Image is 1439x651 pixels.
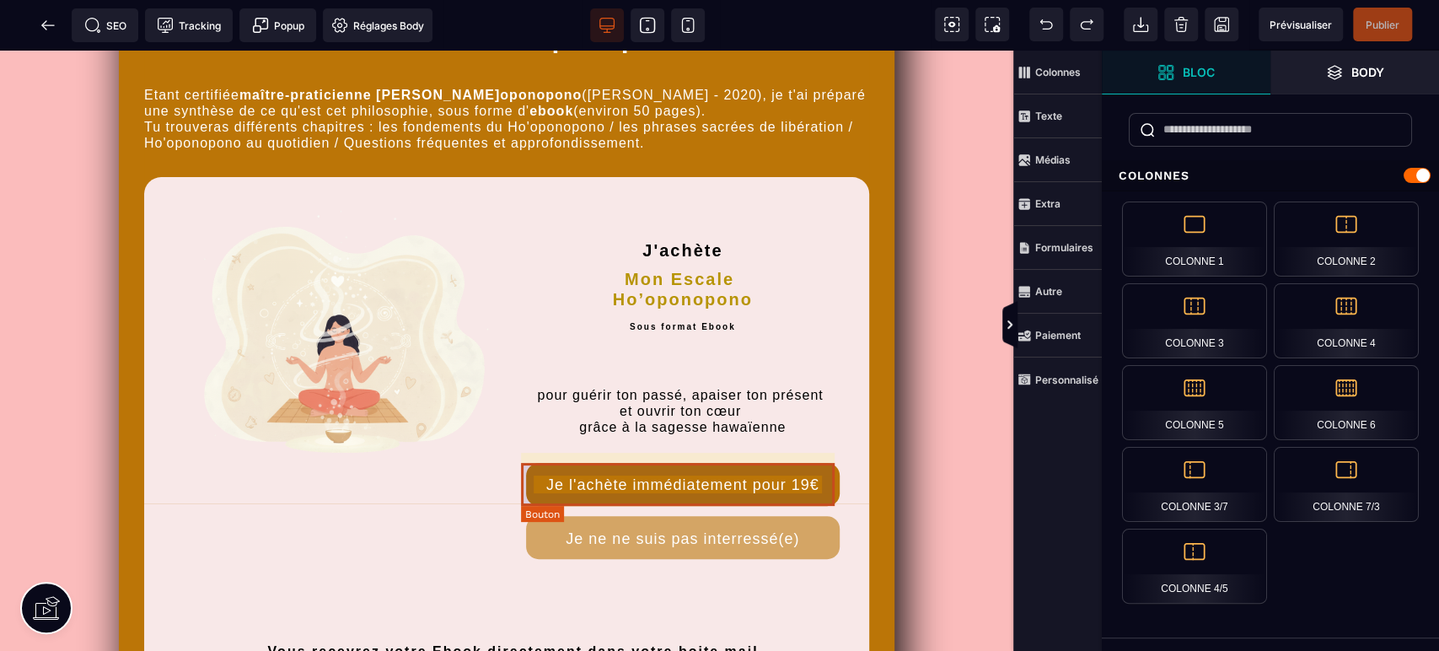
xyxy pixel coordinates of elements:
[1205,8,1238,41] span: Enregistrer
[1274,202,1419,277] div: Colonne 2
[526,152,840,210] h2: J'achète
[1035,374,1098,386] strong: Personnalisé
[935,8,969,41] span: Voir les composants
[1013,314,1102,358] span: Paiement
[1274,447,1419,522] div: Colonne 7/3
[157,17,221,34] span: Tracking
[1353,8,1412,41] span: Enregistrer le contenu
[1035,285,1062,298] strong: Autre
[145,8,233,42] span: Code de suivi
[1035,66,1081,78] strong: Colonnes
[1122,283,1267,358] div: Colonne 3
[1013,51,1102,94] span: Colonnes
[1164,8,1198,41] span: Nettoyage
[1035,197,1060,210] strong: Extra
[239,37,582,51] b: maître-praticienne [PERSON_NAME]oponopono
[671,8,705,42] span: Voir mobile
[975,8,1009,41] span: Capture d'écran
[1122,529,1267,604] div: Colonne 4/5
[1013,358,1102,401] span: Personnalisé
[174,152,488,449] img: 774282dad9444b4863cc561608202c80_Generated_Image_58rxho58rxho58rx.png
[1102,51,1270,94] span: Ouvrir les blocs
[1013,226,1102,270] span: Formulaires
[1070,8,1103,41] span: Rétablir
[1183,66,1215,78] strong: Bloc
[1013,94,1102,138] span: Texte
[72,8,138,42] span: Métadata SEO
[1035,241,1093,254] strong: Formulaires
[1274,283,1419,358] div: Colonne 4
[1366,19,1399,31] span: Publier
[169,593,856,609] div: Vous recevrez votre Ebook directement dans votre boite mail
[526,465,840,508] button: Je ne ne suis pas interressé(e)
[526,336,840,385] p: pour guérir ton passé, apaiser ton présent et ouvrir ton cœur grâce à la sagesse hawaïenne
[1035,110,1062,122] strong: Texte
[1013,270,1102,314] span: Autre
[331,17,424,34] span: Réglages Body
[1122,365,1267,440] div: Colonne 5
[1351,66,1384,78] strong: Body
[1124,8,1157,41] span: Importer
[1122,447,1267,522] div: Colonne 3/7
[1029,8,1063,41] span: Défaire
[323,8,432,42] span: Favicon
[31,8,65,42] span: Retour
[1035,153,1071,166] strong: Médias
[631,8,664,42] span: Voir tablette
[1013,138,1102,182] span: Médias
[1102,300,1119,351] span: Afficher les vues
[1013,182,1102,226] span: Extra
[1259,8,1343,41] span: Aperçu
[1122,202,1267,277] div: Colonne 1
[526,267,840,290] h2: Sous format Ebook
[1270,19,1332,31] span: Prévisualiser
[84,17,126,34] span: SEO
[526,412,840,455] button: Je l'achète immédiatement pour 19€
[1035,329,1081,342] strong: Paiement
[590,8,624,42] span: Voir bureau
[1102,160,1439,191] div: Colonnes
[529,53,573,67] b: ebook
[1274,365,1419,440] div: Colonne 6
[1270,51,1439,94] span: Ouvrir les calques
[252,17,304,34] span: Popup
[239,8,316,42] span: Créer une alerte modale
[144,36,869,126] text: Etant certifiée ([PERSON_NAME] - 2020), je t'ai préparé une synthèse de ce qu'est cet philosophie...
